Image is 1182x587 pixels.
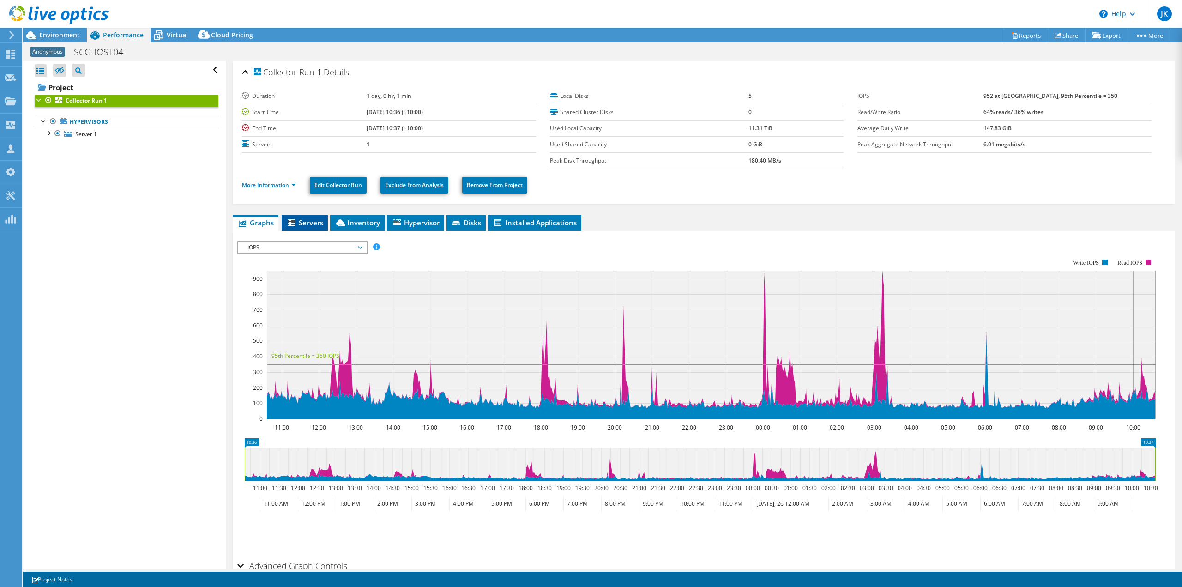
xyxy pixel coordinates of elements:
[983,108,1043,116] b: 64% reads/ 36% writes
[857,124,983,133] label: Average Daily Write
[442,484,457,492] text: 16:00
[978,424,992,431] text: 06:00
[550,108,748,117] label: Shared Cluster Disks
[349,424,363,431] text: 13:00
[689,484,703,492] text: 22:30
[1157,6,1172,21] span: JK
[25,574,79,585] a: Project Notes
[423,484,438,492] text: 15:30
[904,424,918,431] text: 04:00
[253,290,263,298] text: 800
[821,484,836,492] text: 02:00
[983,140,1025,148] b: 6.01 megabits/s
[898,484,912,492] text: 04:00
[682,424,696,431] text: 22:00
[253,399,263,407] text: 100
[537,484,552,492] text: 18:30
[500,484,514,492] text: 17:30
[594,484,609,492] text: 20:00
[534,424,548,431] text: 18:00
[253,384,263,392] text: 200
[1073,260,1099,266] text: Write IOPS
[708,484,722,492] text: 23:00
[253,484,267,492] text: 11:00
[1004,28,1048,42] a: Reports
[1126,424,1140,431] text: 10:00
[748,124,772,132] b: 11.31 TiB
[242,140,367,149] label: Servers
[329,484,343,492] text: 13:00
[253,321,263,329] text: 600
[392,218,440,227] span: Hypervisor
[765,484,779,492] text: 00:30
[954,484,969,492] text: 05:30
[756,424,770,431] text: 00:00
[670,484,684,492] text: 22:00
[571,424,585,431] text: 19:00
[253,275,263,283] text: 900
[367,108,423,116] b: [DATE] 10:36 (+10:00)
[1085,28,1128,42] a: Export
[857,108,983,117] label: Read/Write Ratio
[310,484,324,492] text: 12:30
[259,415,263,423] text: 0
[271,352,339,360] text: 95th Percentile = 350 IOPS
[242,181,296,189] a: More Information
[324,67,349,78] span: Details
[727,484,741,492] text: 23:30
[857,140,983,149] label: Peak Aggregate Network Throughput
[1048,28,1086,42] a: Share
[746,484,760,492] text: 00:00
[1030,484,1044,492] text: 07:30
[242,108,367,117] label: Start Time
[608,424,622,431] text: 20:00
[253,306,263,314] text: 700
[386,424,400,431] text: 14:00
[367,92,411,100] b: 1 day, 0 hr, 1 min
[275,424,289,431] text: 11:00
[867,424,881,431] text: 03:00
[748,140,762,148] b: 0 GiB
[167,30,188,39] span: Virtual
[253,337,263,345] text: 500
[941,424,955,431] text: 05:00
[860,484,874,492] text: 03:00
[254,68,321,77] span: Collector Run 1
[992,484,1007,492] text: 06:30
[211,30,253,39] span: Cloud Pricing
[857,91,983,101] label: IOPS
[575,484,590,492] text: 19:30
[242,91,367,101] label: Duration
[983,124,1012,132] b: 147.83 GiB
[1106,484,1120,492] text: 09:30
[632,484,646,492] text: 21:00
[253,368,263,376] text: 300
[30,47,65,57] span: Anonymous
[1128,28,1170,42] a: More
[793,424,807,431] text: 01:00
[973,484,988,492] text: 06:00
[310,177,367,194] a: Edit Collector Run
[70,47,138,57] h1: SCCHOST04
[272,484,286,492] text: 11:30
[380,177,448,194] a: Exclude From Analysis
[719,424,733,431] text: 23:00
[460,424,474,431] text: 16:00
[1011,484,1025,492] text: 07:00
[645,424,659,431] text: 21:00
[613,484,627,492] text: 20:30
[983,92,1117,100] b: 952 at [GEOGRAPHIC_DATA], 95th Percentile = 350
[841,484,855,492] text: 02:30
[879,484,893,492] text: 03:30
[291,484,305,492] text: 12:00
[493,218,577,227] span: Installed Applications
[243,242,362,253] span: IOPS
[312,424,326,431] text: 12:00
[35,128,218,140] a: Server 1
[1049,484,1063,492] text: 08:00
[75,130,97,138] span: Server 1
[348,484,362,492] text: 13:30
[242,124,367,133] label: End Time
[35,95,218,107] a: Collector Run 1
[748,157,781,164] b: 180.40 MB/s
